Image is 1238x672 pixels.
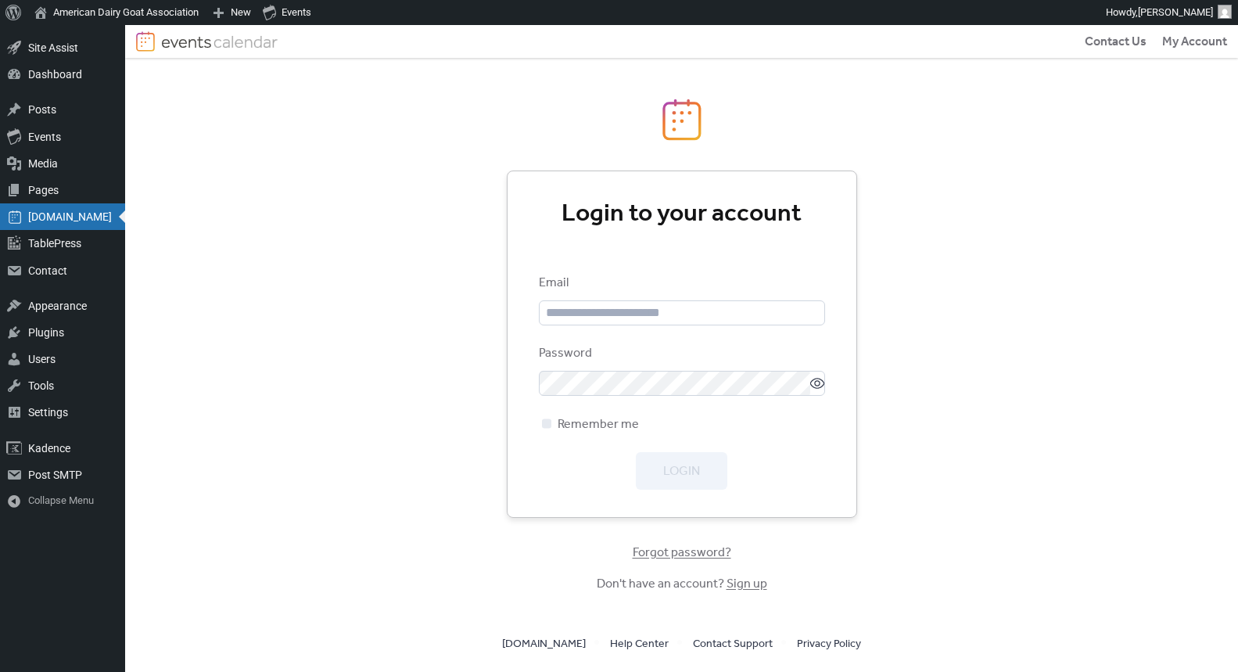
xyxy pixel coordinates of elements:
[633,544,731,562] span: Forgot password?
[1085,33,1146,52] span: Contact Us
[558,415,639,434] span: Remember me
[1162,32,1227,51] a: My Account
[502,634,586,653] a: [DOMAIN_NAME]
[610,634,669,653] a: Help Center
[727,572,767,596] a: Sign up
[502,635,586,654] span: [DOMAIN_NAME]
[597,575,767,594] span: Don't have an account?
[662,99,702,141] img: logo
[633,546,731,558] a: Forgot password?
[539,344,822,363] div: Password
[1162,33,1227,52] span: My Account
[610,635,669,654] span: Help Center
[797,634,861,653] a: Privacy Policy
[693,634,773,653] a: Contact Support
[1085,32,1146,51] a: Contact Us
[693,635,773,654] span: Contact Support
[136,31,155,52] img: logo
[797,635,861,654] span: Privacy Policy
[539,199,825,230] div: Login to your account
[161,31,278,52] img: logotype
[539,274,822,293] div: Email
